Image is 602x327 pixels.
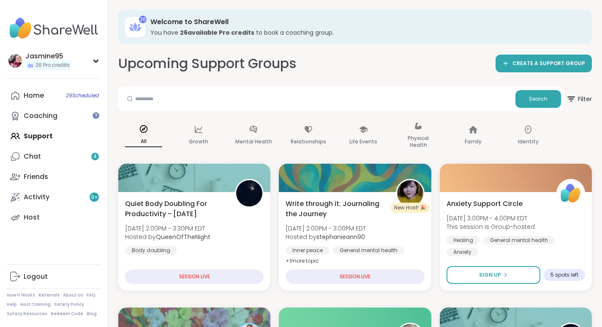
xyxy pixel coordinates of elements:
[7,85,101,106] a: Home29Scheduled
[566,89,592,109] span: Filter
[25,52,71,61] div: Jasmine95
[125,233,210,241] span: Hosted by
[286,233,366,241] span: Hosted by
[515,90,561,108] button: Search
[20,302,51,308] a: Host Training
[333,246,404,255] div: General mental health
[7,292,35,298] a: How It Works
[7,146,101,167] a: Chat4
[91,194,98,201] span: 9 +
[566,87,592,111] button: Filter
[349,137,377,147] p: Life Events
[7,14,101,43] img: ShareWell Nav Logo
[316,233,365,241] b: stephanieann90
[465,137,482,147] p: Family
[125,199,226,219] span: Quiet Body Doubling For Productivity - [DATE]
[235,137,272,147] p: Mental Health
[7,187,101,207] a: Activity9+
[529,95,548,103] span: Search
[550,272,578,278] span: 5 spots left
[483,236,555,245] div: General mental health
[7,302,17,308] a: Help
[24,213,40,222] div: Host
[139,16,147,23] div: 26
[286,224,366,233] span: [DATE] 2:00PM - 3:00PM EDT
[24,272,48,281] div: Logout
[286,246,330,255] div: Inner peace
[558,180,584,206] img: ShareWell
[518,137,539,147] p: Identity
[447,223,535,231] span: This session is Group-hosted
[150,28,580,37] h3: You have to book a coaching group.
[7,267,101,287] a: Logout
[447,199,523,209] span: Anxiety Support Circle
[93,153,97,160] span: 4
[66,92,99,99] span: 29 Scheduled
[87,292,95,298] a: FAQ
[447,214,535,223] span: [DATE] 3:00PM - 4:00PM EDT
[24,192,49,202] div: Activity
[291,137,326,147] p: Relationships
[397,180,423,206] img: stephanieann90
[7,311,47,317] a: Safety Resources
[125,246,177,255] div: Body doubling
[125,136,162,147] p: All
[118,54,297,73] h2: Upcoming Support Groups
[156,233,210,241] b: QueenOfTheNight
[38,292,60,298] a: Referrals
[496,55,592,72] a: CREATE A SUPPORT GROUP
[180,28,254,37] b: 26 available Pro credit s
[7,106,101,126] a: Coaching
[93,112,99,119] iframe: Spotlight
[400,133,437,150] p: Physical Health
[125,269,264,284] div: SESSION LIVE
[63,292,83,298] a: About Us
[24,111,57,121] div: Coaching
[150,17,580,27] h3: Welcome to ShareWell
[51,311,83,317] a: Redeem Code
[447,236,480,245] div: Healing
[189,137,208,147] p: Growth
[8,54,22,68] img: Jasmine95
[512,60,585,67] span: CREATE A SUPPORT GROUP
[7,167,101,187] a: Friends
[35,62,70,69] span: 26 Pro credits
[447,248,478,256] div: Anxiety
[87,311,97,317] a: Blog
[479,271,501,279] span: Sign Up
[447,266,540,284] button: Sign Up
[125,224,210,233] span: [DATE] 2:00PM - 3:30PM EDT
[286,269,424,284] div: SESSION LIVE
[24,152,41,161] div: Chat
[54,302,84,308] a: Safety Policy
[24,172,48,181] div: Friends
[286,199,386,219] span: Write through it: Journaling the Journey
[7,207,101,228] a: Host
[391,203,430,213] div: New Host! 🎉
[236,180,262,206] img: QueenOfTheNight
[24,91,44,100] div: Home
